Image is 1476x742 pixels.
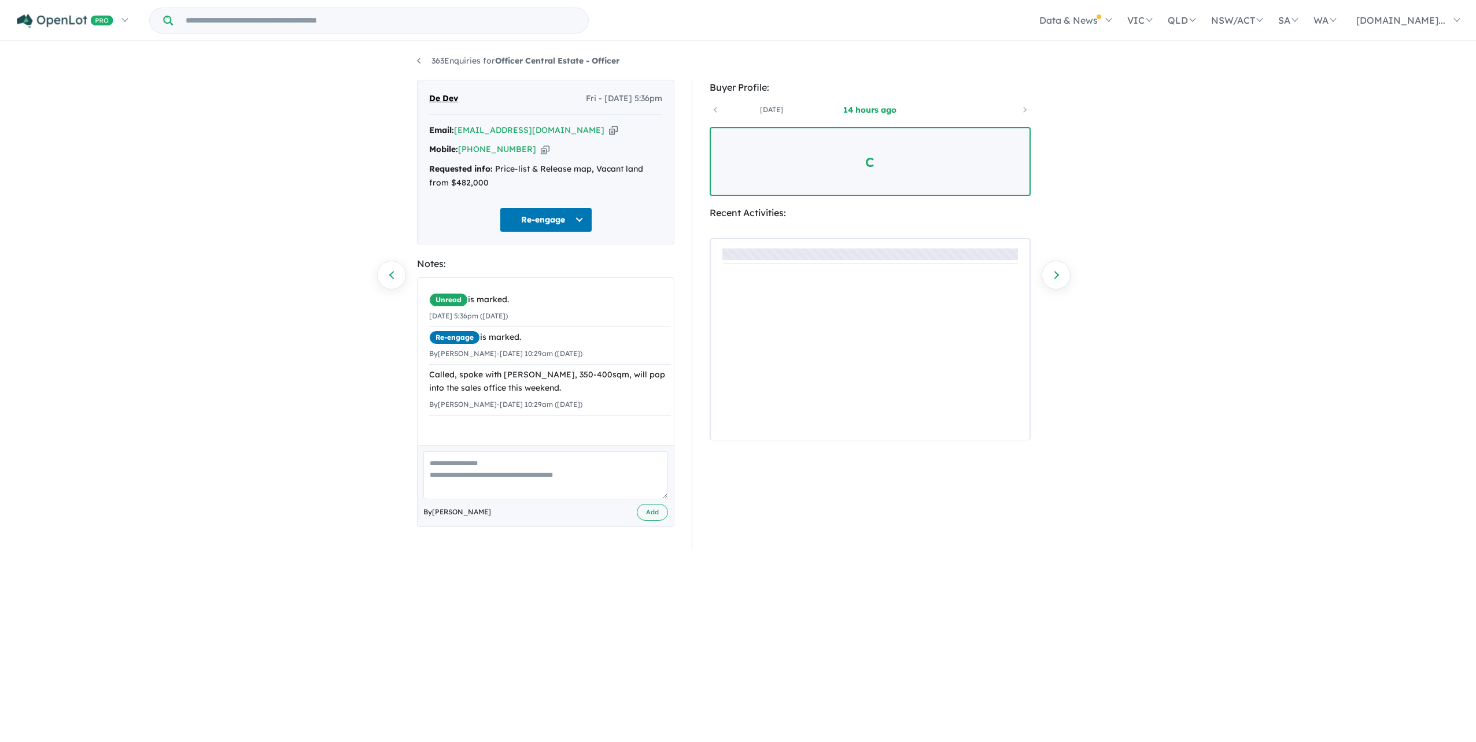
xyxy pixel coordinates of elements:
div: Recent Activities: [710,205,1031,221]
span: Unread [429,293,468,307]
img: Openlot PRO Logo White [17,14,113,28]
a: [EMAIL_ADDRESS][DOMAIN_NAME] [454,125,604,135]
button: Re-engage [500,207,592,232]
small: By [PERSON_NAME] - [DATE] 10:29am ([DATE]) [429,400,582,409]
div: Called, spoke with [PERSON_NAME], 350-400sqm, will pop into the sales office this weekend. [429,368,671,396]
div: Buyer Profile: [710,80,1031,95]
span: By [PERSON_NAME] [423,506,491,518]
div: is marked. [429,331,671,344]
div: is marked. [429,293,671,307]
div: Price-list & Release map, Vacant land from $482,000 [429,162,662,190]
strong: Requested info: [429,164,493,174]
strong: Mobile: [429,144,458,154]
a: [PHONE_NUMBER] [458,144,536,154]
span: Re-engage [429,331,480,344]
nav: breadcrumb [417,54,1059,68]
div: Notes: [417,256,674,272]
button: Add [637,504,668,521]
span: [DOMAIN_NAME]... [1356,14,1445,26]
strong: Officer Central Estate - Officer [495,55,619,66]
a: [DATE] [722,104,821,116]
span: Fri - [DATE] 5:36pm [586,92,662,106]
input: Try estate name, suburb, builder or developer [175,8,586,33]
button: Copy [541,143,549,155]
span: De Dev [429,92,458,106]
small: [DATE] 5:36pm ([DATE]) [429,311,508,320]
small: By [PERSON_NAME] - [DATE] 10:29am ([DATE]) [429,349,582,358]
a: 14 hours ago [821,104,919,116]
strong: Email: [429,125,454,135]
button: Copy [609,124,618,136]
a: 363Enquiries forOfficer Central Estate - Officer [417,55,619,66]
